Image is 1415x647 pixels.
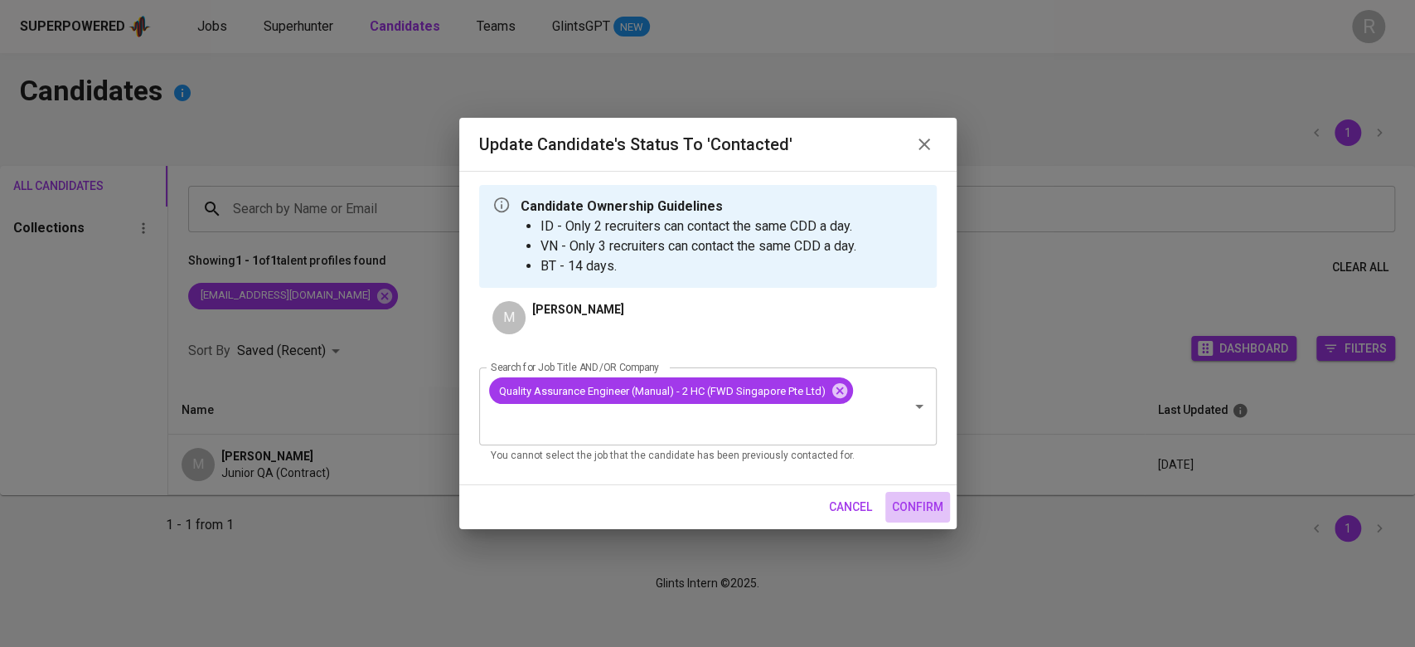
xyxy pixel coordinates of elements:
span: Quality Assurance Engineer (Manual) - 2 HC (FWD Singapore Pte Ltd) [489,383,836,399]
button: cancel [822,492,879,523]
h6: Update Candidate's Status to 'Contacted' [479,131,792,158]
p: You cannot select the job that the candidate has been previously contacted for. [491,448,925,465]
li: ID - Only 2 recruiters can contact the same CDD a day. [540,216,856,236]
div: M [492,301,526,334]
p: Candidate Ownership Guidelines [521,197,856,216]
p: [PERSON_NAME] [532,301,624,318]
span: confirm [892,497,943,518]
button: Open [908,395,931,418]
button: confirm [885,492,950,523]
span: cancel [829,497,872,518]
li: BT - 14 days. [540,256,856,276]
div: Quality Assurance Engineer (Manual) - 2 HC (FWD Singapore Pte Ltd) [489,377,853,404]
li: VN - Only 3 recruiters can contact the same CDD a day. [540,236,856,256]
